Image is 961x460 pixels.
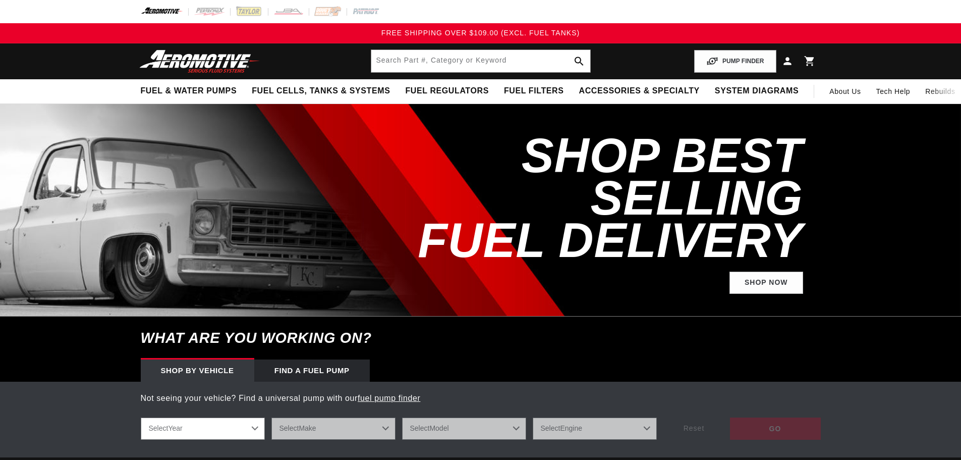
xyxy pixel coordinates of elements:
[358,394,420,402] a: fuel pump finder
[244,79,398,103] summary: Fuel Cells, Tanks & Systems
[579,86,700,96] span: Accessories & Specialty
[572,79,707,103] summary: Accessories & Specialty
[398,79,496,103] summary: Fuel Regulators
[141,392,821,405] p: Not seeing your vehicle? Find a universal pump with our
[252,86,390,96] span: Fuel Cells, Tanks & Systems
[381,29,580,37] span: FREE SHIPPING OVER $109.00 (EXCL. FUEL TANKS)
[254,360,370,382] div: Find a Fuel Pump
[116,317,846,360] h6: What are you working on?
[533,418,657,440] select: Engine
[141,86,237,96] span: Fuel & Water Pumps
[694,50,776,73] button: PUMP FINDER
[137,49,263,73] img: Aeromotive
[729,272,803,294] a: Shop Now
[876,86,911,97] span: Tech Help
[869,79,918,104] summary: Tech Help
[371,50,590,72] input: Search by Part Number, Category or Keyword
[133,79,245,103] summary: Fuel & Water Pumps
[141,418,265,440] select: Year
[504,86,564,96] span: Fuel Filters
[405,86,488,96] span: Fuel Regulators
[568,50,590,72] button: search button
[496,79,572,103] summary: Fuel Filters
[271,418,395,440] select: Make
[141,360,254,382] div: Shop by vehicle
[372,134,803,262] h2: SHOP BEST SELLING FUEL DELIVERY
[715,86,799,96] span: System Diagrams
[925,86,955,97] span: Rebuilds
[402,418,526,440] select: Model
[707,79,806,103] summary: System Diagrams
[829,87,861,95] span: About Us
[822,79,868,104] a: About Us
